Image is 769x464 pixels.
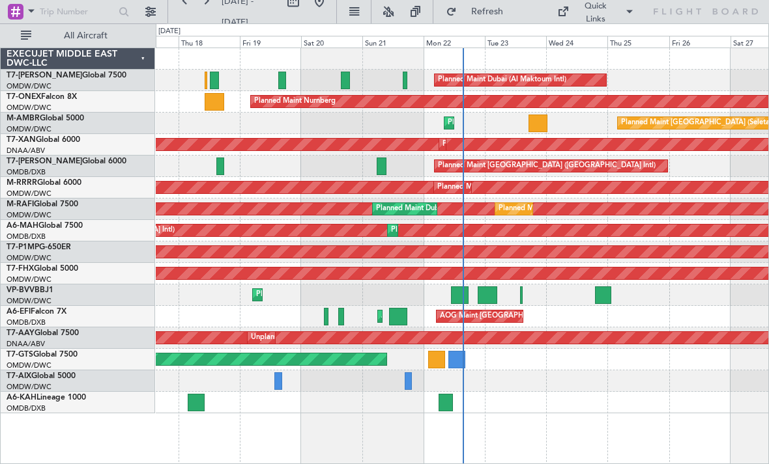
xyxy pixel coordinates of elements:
span: A6-EFI [7,308,31,316]
span: T7-XAN [7,136,36,144]
span: T7-[PERSON_NAME] [7,72,82,79]
a: OMDW/DWC [7,275,51,284]
a: T7-XANGlobal 6000 [7,136,80,144]
div: Planned Maint [GEOGRAPHIC_DATA] ([GEOGRAPHIC_DATA] Intl) [391,221,609,240]
a: OMDW/DWC [7,296,51,306]
div: Mon 22 [424,36,485,48]
div: Planned Maint Dubai (Al Maktoum Intl) [499,199,627,219]
span: T7-P1MP [7,243,39,251]
div: Thu 18 [179,36,240,48]
a: OMDB/DXB [7,403,46,413]
div: Planned Maint Dubai (Al Maktoum Intl) [443,135,571,154]
span: T7-GTS [7,351,33,359]
div: Planned Maint Dubai (Al Maktoum Intl) [256,285,384,305]
span: A6-KAH [7,394,36,402]
span: A6-MAH [7,222,38,230]
div: Planned Maint Dubai (Al Maktoum Intl) [376,199,504,219]
div: Planned Maint Dubai (Al Maktoum Intl) [448,113,576,133]
a: OMDW/DWC [7,382,51,392]
span: T7-AAY [7,329,35,337]
a: M-RAFIGlobal 7500 [7,200,78,208]
div: Thu 25 [607,36,669,48]
button: Quick Links [551,1,641,22]
span: Refresh [459,7,514,16]
a: OMDW/DWC [7,103,51,113]
a: M-RRRRGlobal 6000 [7,179,81,187]
a: OMDW/DWC [7,189,51,198]
a: T7-GTSGlobal 7500 [7,351,78,359]
span: T7-AIX [7,372,31,380]
a: VP-BVVBBJ1 [7,286,53,294]
span: T7-ONEX [7,93,41,101]
div: Sun 21 [362,36,424,48]
span: VP-BVV [7,286,35,294]
div: Fri 19 [240,36,301,48]
a: A6-EFIFalcon 7X [7,308,66,316]
a: OMDW/DWC [7,253,51,263]
span: M-RRRR [7,179,37,187]
a: OMDW/DWC [7,124,51,134]
a: OMDW/DWC [7,81,51,91]
span: T7-[PERSON_NAME] [7,157,82,165]
a: DNAA/ABV [7,146,45,156]
span: M-AMBR [7,115,40,122]
div: Fri 26 [669,36,731,48]
div: AOG Maint [381,307,419,326]
div: Wed 24 [546,36,607,48]
a: T7-AAYGlobal 7500 [7,329,79,337]
a: A6-MAHGlobal 7500 [7,222,83,230]
div: Sat 20 [301,36,362,48]
button: All Aircraft [14,25,141,46]
span: T7-FHX [7,265,34,273]
a: OMDW/DWC [7,361,51,370]
a: T7-[PERSON_NAME]Global 7500 [7,72,126,79]
a: OMDB/DXB [7,318,46,327]
div: Tue 23 [485,36,546,48]
div: AOG Maint [GEOGRAPHIC_DATA] (Dubai Intl) [440,307,592,326]
button: Refresh [440,1,518,22]
a: T7-FHXGlobal 5000 [7,265,78,273]
a: T7-P1MPG-650ER [7,243,71,251]
a: A6-KAHLineage 1000 [7,394,86,402]
div: Planned Maint [GEOGRAPHIC_DATA] ([GEOGRAPHIC_DATA] Intl) [438,156,656,176]
a: M-AMBRGlobal 5000 [7,115,84,122]
a: T7-ONEXFalcon 8X [7,93,77,101]
a: T7-AIXGlobal 5000 [7,372,76,380]
a: OMDB/DXB [7,167,46,177]
div: [DATE] [158,26,181,37]
div: Unplanned Maint [GEOGRAPHIC_DATA] (Al Maktoum Intl) [251,328,444,348]
div: Planned Maint Nurnberg [254,92,336,111]
a: T7-[PERSON_NAME]Global 6000 [7,157,126,165]
div: Planned Maint Dubai (Al Maktoum Intl) [437,178,566,197]
div: Planned Maint Dubai (Al Maktoum Intl) [438,70,566,90]
span: All Aircraft [34,31,138,40]
a: DNAA/ABV [7,339,45,349]
span: M-RAFI [7,200,34,208]
input: Trip Number [40,2,115,21]
a: OMDB/DXB [7,232,46,241]
a: OMDW/DWC [7,210,51,220]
